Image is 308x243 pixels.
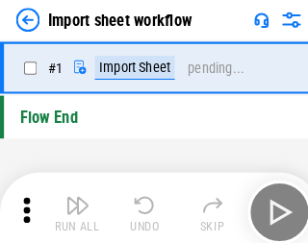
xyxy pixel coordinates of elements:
[15,8,38,31] img: Back
[244,12,260,27] img: Support
[269,8,293,31] img: Settings menu
[181,59,236,73] div: pending...
[46,11,185,29] div: Import sheet workflow
[46,58,61,73] span: # 1
[91,54,168,77] div: Import Sheet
